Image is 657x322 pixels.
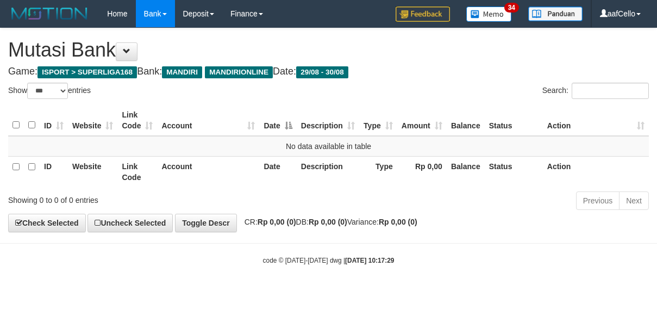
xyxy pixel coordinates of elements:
[258,218,296,226] strong: Rp 0,00 (0)
[175,214,237,232] a: Toggle Descr
[87,214,173,232] a: Uncheck Selected
[572,83,649,99] input: Search:
[157,105,259,136] th: Account: activate to sort column ascending
[263,257,395,264] small: code © [DATE]-[DATE] dwg |
[543,105,649,136] th: Action: activate to sort column ascending
[8,136,649,157] td: No data available in table
[447,156,485,187] th: Balance
[396,7,450,22] img: Feedback.jpg
[239,218,417,226] span: CR: DB: Variance:
[543,156,649,187] th: Action
[8,5,91,22] img: MOTION_logo.png
[485,105,543,136] th: Status
[619,191,649,210] a: Next
[68,156,117,187] th: Website
[359,156,397,187] th: Type
[466,7,512,22] img: Button%20Memo.svg
[162,66,202,78] span: MANDIRI
[309,218,347,226] strong: Rp 0,00 (0)
[205,66,273,78] span: MANDIRIONLINE
[8,190,266,206] div: Showing 0 to 0 of 0 entries
[117,105,157,136] th: Link Code: activate to sort column ascending
[297,105,359,136] th: Description: activate to sort column ascending
[397,156,447,187] th: Rp 0,00
[359,105,397,136] th: Type: activate to sort column ascending
[27,83,68,99] select: Showentries
[485,156,543,187] th: Status
[40,105,68,136] th: ID: activate to sort column ascending
[542,83,649,99] label: Search:
[40,156,68,187] th: ID
[8,66,649,77] h4: Game: Bank: Date:
[297,156,359,187] th: Description
[8,214,86,232] a: Check Selected
[397,105,447,136] th: Amount: activate to sort column ascending
[157,156,259,187] th: Account
[37,66,137,78] span: ISPORT > SUPERLIGA168
[345,257,394,264] strong: [DATE] 10:17:29
[504,3,519,13] span: 34
[117,156,157,187] th: Link Code
[528,7,583,21] img: panduan.png
[8,39,649,61] h1: Mutasi Bank
[68,105,117,136] th: Website: activate to sort column ascending
[576,191,620,210] a: Previous
[296,66,348,78] span: 29/08 - 30/08
[8,83,91,99] label: Show entries
[259,105,296,136] th: Date: activate to sort column descending
[259,156,296,187] th: Date
[379,218,417,226] strong: Rp 0,00 (0)
[447,105,485,136] th: Balance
